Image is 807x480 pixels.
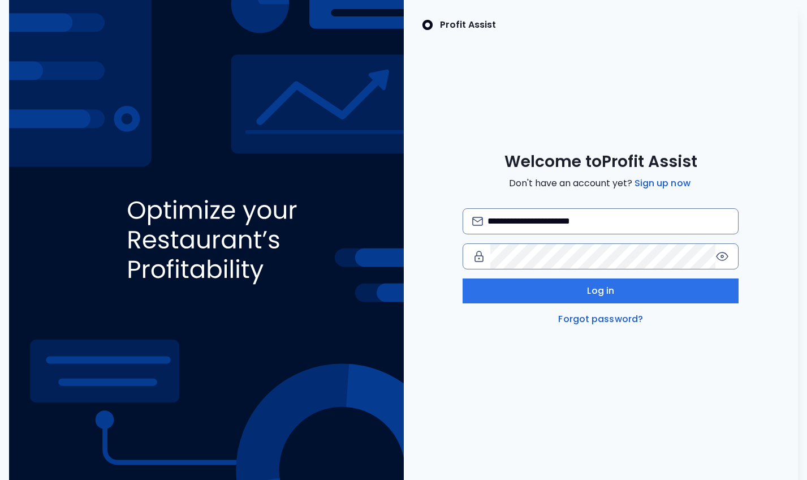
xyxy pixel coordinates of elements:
img: email [472,217,483,225]
a: Sign up now [632,177,693,190]
p: Profit Assist [440,18,496,32]
span: Don't have an account yet? [509,177,693,190]
span: Log in [587,284,614,298]
button: Log in [463,278,739,303]
img: SpotOn Logo [422,18,433,32]
span: Welcome to Profit Assist [504,152,697,172]
a: Forgot password? [556,312,645,326]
